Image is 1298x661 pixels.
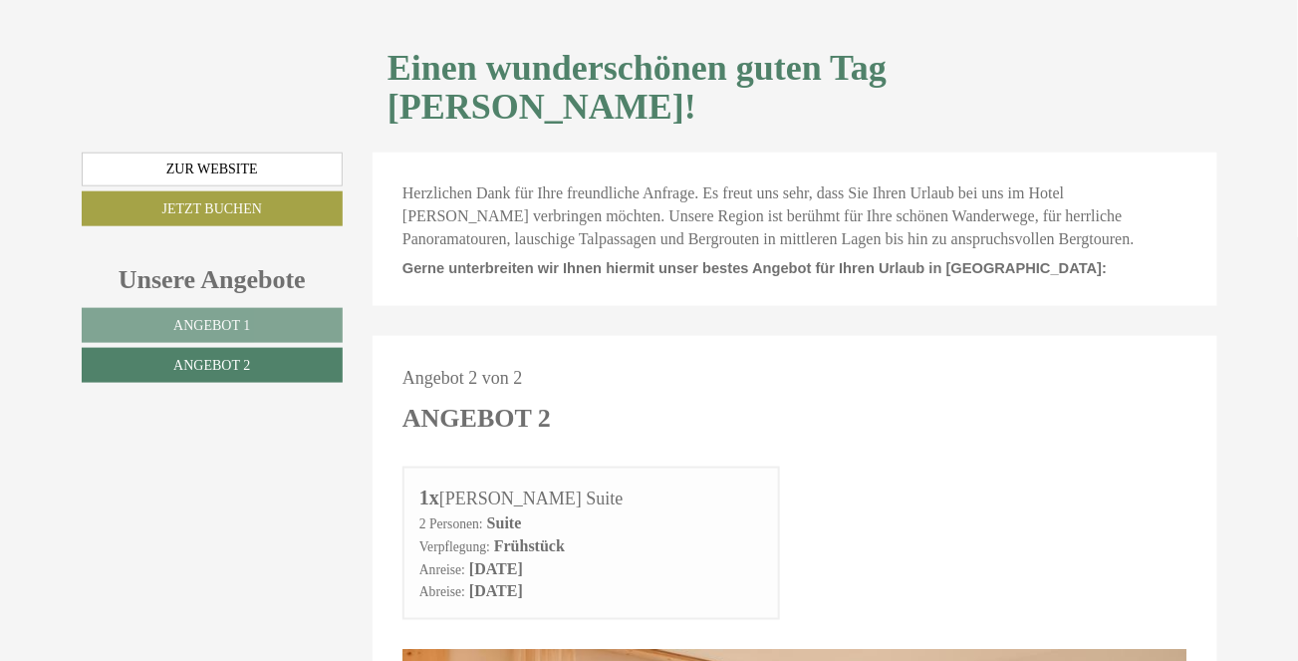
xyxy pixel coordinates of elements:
p: Herzlichen Dank für Ihre freundliche Anfrage. Es freut uns sehr, dass Sie Ihren Urlaub bei uns im... [402,182,1187,251]
span: Angebot 1 [173,318,250,333]
b: 1x [419,487,439,508]
small: Verpflegung: [419,539,490,554]
small: Anreise: [419,562,465,577]
a: Jetzt buchen [82,191,344,226]
span: Angebot 2 von 2 [402,368,523,388]
b: [DATE] [469,583,523,600]
a: Zur Website [82,153,344,186]
b: Suite [487,514,522,531]
span: Gerne unterbreiten wir Ihnen hiermit unser bestes Angebot für Ihren Urlaub in [GEOGRAPHIC_DATA]: [402,260,1107,276]
div: Angebot 2 [402,400,551,437]
h1: Einen wunderschönen guten Tag [PERSON_NAME]! [388,49,1202,128]
small: 2 Personen: [419,516,483,531]
div: [PERSON_NAME] Suite [419,484,763,512]
div: Unsere Angebote [82,261,344,298]
b: Frühstück [494,537,565,554]
span: Angebot 2 [173,358,250,373]
small: Abreise: [419,585,465,600]
b: [DATE] [469,560,523,577]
